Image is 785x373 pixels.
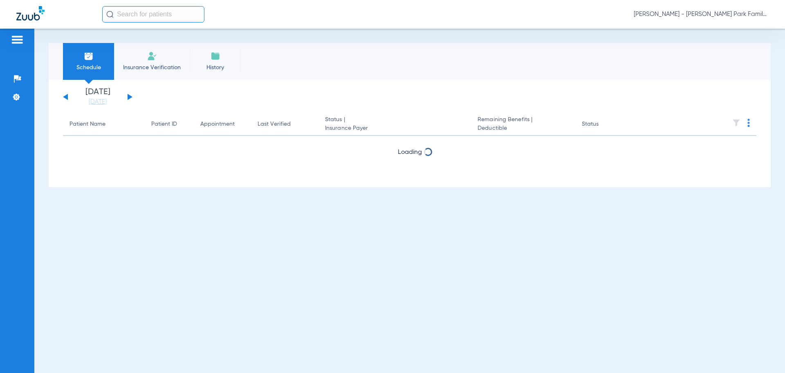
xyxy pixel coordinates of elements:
[575,113,630,136] th: Status
[102,6,204,23] input: Search for patients
[84,51,94,61] img: Schedule
[200,120,244,129] div: Appointment
[151,120,177,129] div: Patient ID
[120,63,184,72] span: Insurance Verification
[634,10,769,18] span: [PERSON_NAME] - [PERSON_NAME] Park Family Dentistry
[16,6,45,20] img: Zuub Logo
[69,63,108,72] span: Schedule
[70,120,138,129] div: Patient Name
[318,113,471,136] th: Status |
[258,120,312,129] div: Last Verified
[398,149,422,156] span: Loading
[200,120,235,129] div: Appointment
[73,88,122,106] li: [DATE]
[471,113,575,136] th: Remaining Benefits |
[196,63,235,72] span: History
[325,124,464,133] span: Insurance Payer
[73,98,122,106] a: [DATE]
[11,35,24,45] img: hamburger-icon
[151,120,187,129] div: Patient ID
[147,51,157,61] img: Manual Insurance Verification
[258,120,291,129] div: Last Verified
[732,119,740,127] img: filter.svg
[70,120,105,129] div: Patient Name
[747,119,750,127] img: group-dot-blue.svg
[211,51,220,61] img: History
[478,124,568,133] span: Deductible
[106,11,114,18] img: Search Icon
